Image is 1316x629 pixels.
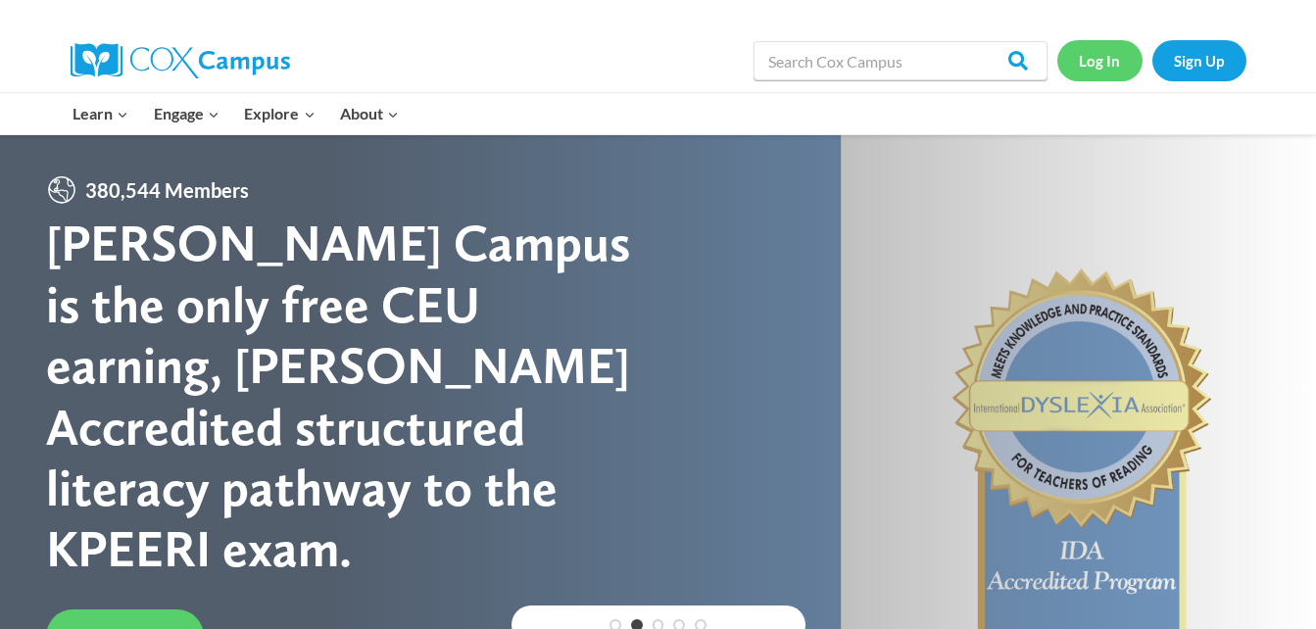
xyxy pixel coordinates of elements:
[61,93,412,134] nav: Primary Navigation
[1057,40,1143,80] a: Log In
[1152,40,1246,80] a: Sign Up
[71,43,290,78] img: Cox Campus
[61,93,142,134] button: Child menu of Learn
[754,41,1048,80] input: Search Cox Campus
[327,93,412,134] button: Child menu of About
[141,93,232,134] button: Child menu of Engage
[232,93,328,134] button: Child menu of Explore
[1057,40,1246,80] nav: Secondary Navigation
[77,174,257,206] span: 380,544 Members
[46,213,658,579] div: [PERSON_NAME] Campus is the only free CEU earning, [PERSON_NAME] Accredited structured literacy p...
